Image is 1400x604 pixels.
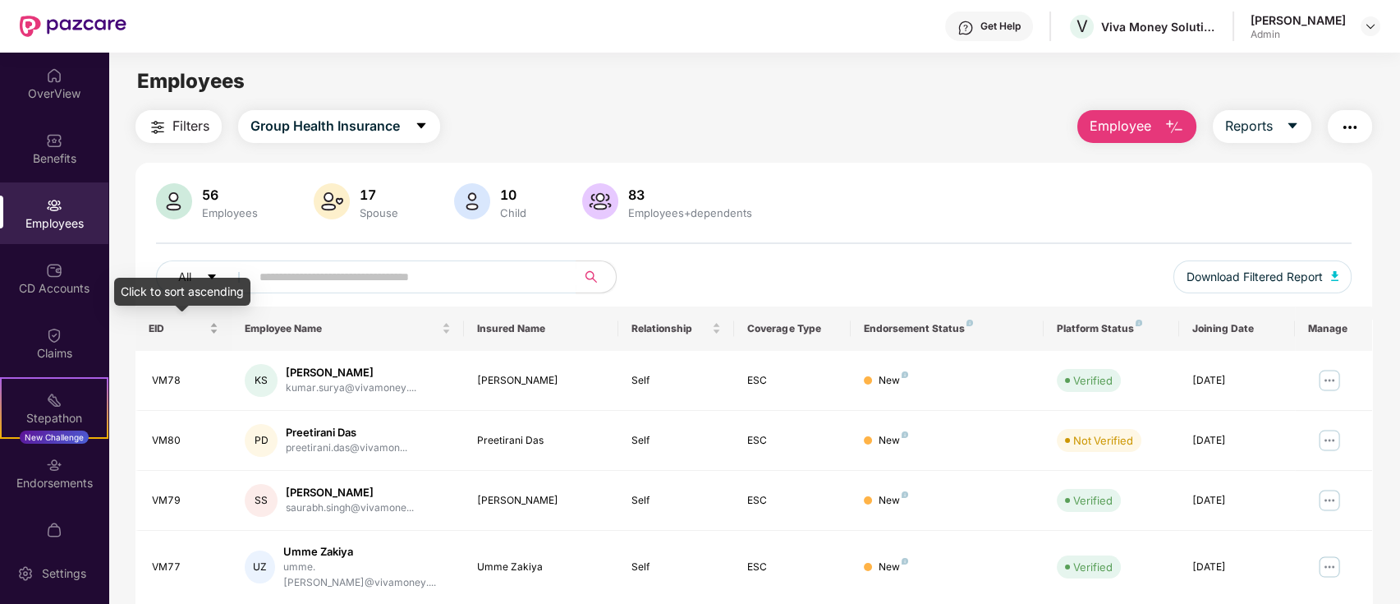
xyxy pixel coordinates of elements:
[1316,487,1343,514] img: manageButton
[879,433,908,449] div: New
[454,183,490,219] img: svg+xml;base64,PHN2ZyB4bWxucz0iaHR0cDovL3d3dy53My5vcmcvMjAwMC9zdmciIHhtbG5zOnhsaW5rPSJodHRwOi8vd3...
[1073,559,1113,575] div: Verified
[631,322,709,335] span: Relationship
[1295,307,1372,351] th: Manage
[152,493,219,509] div: VM79
[631,373,721,389] div: Self
[747,433,837,449] div: ESC
[582,183,618,219] img: svg+xml;base64,PHN2ZyB4bWxucz0iaHR0cDovL3d3dy53My5vcmcvMjAwMC9zdmciIHhtbG5zOnhsaW5rPSJodHRwOi8vd3...
[1173,261,1352,293] button: Download Filtered Report
[497,187,530,203] div: 10
[286,380,416,396] div: kumar.surya@vivamoney....
[245,322,438,335] span: Employee Name
[625,187,755,203] div: 83
[1316,554,1343,580] img: manageButton
[245,364,278,397] div: KS
[356,187,402,203] div: 17
[902,371,908,378] img: svg+xml;base64,PHN2ZyB4bWxucz0iaHR0cDovL3d3dy53My5vcmcvMjAwMC9zdmciIHdpZHRoPSI4IiBoZWlnaHQ9IjgiIH...
[1192,433,1282,449] div: [DATE]
[137,69,245,93] span: Employees
[46,327,62,343] img: svg+xml;base64,PHN2ZyBpZD0iQ2xhaW0iIHhtbG5zPSJodHRwOi8vd3d3LnczLm9yZy8yMDAwL3N2ZyIgd2lkdGg9IjIwIi...
[1073,432,1133,449] div: Not Verified
[747,560,837,575] div: ESC
[631,560,721,575] div: Self
[477,493,605,509] div: [PERSON_NAME]
[1316,367,1343,394] img: manageButton
[1077,110,1196,143] button: Employee
[46,392,62,408] img: svg+xml;base64,PHN2ZyB4bWxucz0iaHR0cDovL3d3dy53My5vcmcvMjAwMC9zdmciIHdpZHRoPSIyMSIgaGVpZ2h0PSIyMC...
[1179,307,1295,351] th: Joining Date
[148,118,168,137] img: svg+xml;base64,PHN2ZyB4bWxucz0iaHR0cDovL3d3dy53My5vcmcvMjAwMC9zdmciIHdpZHRoPSIyNCIgaGVpZ2h0PSIyNC...
[1192,560,1282,575] div: [DATE]
[1331,271,1339,281] img: svg+xml;base64,PHN2ZyB4bWxucz0iaHR0cDovL3d3dy53My5vcmcvMjAwMC9zdmciIHhtbG5zOnhsaW5rPSJodHRwOi8vd3...
[879,560,908,575] div: New
[1090,116,1151,136] span: Employee
[734,307,850,351] th: Coverage Type
[314,183,350,219] img: svg+xml;base64,PHN2ZyB4bWxucz0iaHR0cDovL3d3dy53My5vcmcvMjAwMC9zdmciIHhtbG5zOnhsaW5rPSJodHRwOi8vd3...
[286,365,416,380] div: [PERSON_NAME]
[178,268,191,286] span: All
[631,433,721,449] div: Self
[1364,20,1377,33] img: svg+xml;base64,PHN2ZyBpZD0iRHJvcGRvd24tMzJ4MzIiIHhtbG5zPSJodHRwOi8vd3d3LnczLm9yZy8yMDAwL3N2ZyIgd2...
[864,322,1030,335] div: Endorsement Status
[625,206,755,219] div: Employees+dependents
[152,373,219,389] div: VM78
[286,440,407,456] div: preetirani.das@vivamon...
[1251,12,1346,28] div: [PERSON_NAME]
[902,491,908,498] img: svg+xml;base64,PHN2ZyB4bWxucz0iaHR0cDovL3d3dy53My5vcmcvMjAwMC9zdmciIHdpZHRoPSI4IiBoZWlnaHQ9IjgiIH...
[46,262,62,279] img: svg+xml;base64,PHN2ZyBpZD0iQ0RfQWNjb3VudHMiIGRhdGEtbmFtZT0iQ0QgQWNjb3VudHMiIHhtbG5zPSJodHRwOi8vd3...
[1136,320,1142,326] img: svg+xml;base64,PHN2ZyB4bWxucz0iaHR0cDovL3d3dy53My5vcmcvMjAwMC9zdmciIHdpZHRoPSI4IiBoZWlnaHQ9IjgiIH...
[250,116,400,136] span: Group Health Insurance
[1225,116,1273,136] span: Reports
[1286,119,1299,134] span: caret-down
[149,322,207,335] span: EID
[156,183,192,219] img: svg+xml;base64,PHN2ZyB4bWxucz0iaHR0cDovL3d3dy53My5vcmcvMjAwMC9zdmciIHhtbG5zOnhsaW5rPSJodHRwOi8vd3...
[135,307,232,351] th: EID
[286,425,407,440] div: Preetirani Das
[172,116,209,136] span: Filters
[245,484,278,517] div: SS
[1073,372,1113,389] div: Verified
[879,373,908,389] div: New
[20,431,89,444] div: New Challenge
[1187,268,1323,286] span: Download Filtered Report
[1057,322,1166,335] div: Platform Status
[152,433,219,449] div: VM80
[46,67,62,84] img: svg+xml;base64,PHN2ZyBpZD0iSG9tZSIgeG1sbnM9Imh0dHA6Ly93d3cudzMub3JnLzIwMDAvc3ZnIiB3aWR0aD0iMjAiIG...
[156,261,256,293] button: Allcaret-down
[477,433,605,449] div: Preetirani Das
[1192,493,1282,509] div: [DATE]
[747,493,837,509] div: ESC
[1213,110,1311,143] button: Reportscaret-down
[286,485,414,500] div: [PERSON_NAME]
[283,544,451,560] div: Umme Zakiya
[245,424,278,457] div: PD
[286,500,414,516] div: saurabh.singh@vivamone...
[1073,492,1113,509] div: Verified
[497,206,530,219] div: Child
[902,431,908,438] img: svg+xml;base64,PHN2ZyB4bWxucz0iaHR0cDovL3d3dy53My5vcmcvMjAwMC9zdmciIHdpZHRoPSI4IiBoZWlnaHQ9IjgiIH...
[199,206,261,219] div: Employees
[37,565,91,582] div: Settings
[238,110,440,143] button: Group Health Insurancecaret-down
[576,270,608,284] span: search
[1192,373,1282,389] div: [DATE]
[879,493,908,509] div: New
[631,493,721,509] div: Self
[20,16,126,37] img: New Pazcare Logo
[966,320,973,326] img: svg+xml;base64,PHN2ZyB4bWxucz0iaHR0cDovL3d3dy53My5vcmcvMjAwMC9zdmciIHdpZHRoPSI4IiBoZWlnaHQ9IjgiIH...
[356,206,402,219] div: Spouse
[135,110,222,143] button: Filters
[46,522,62,538] img: svg+xml;base64,PHN2ZyBpZD0iTXlfT3JkZXJzIiBkYXRhLW5hbWU9Ik15IE9yZGVycyIgeG1sbnM9Imh0dHA6Ly93d3cudz...
[1316,427,1343,454] img: manageButton
[152,560,219,575] div: VM77
[283,560,451,591] div: umme.[PERSON_NAME]@vivamoney....
[199,187,261,203] div: 56
[1340,118,1360,137] img: svg+xml;base64,PHN2ZyB4bWxucz0iaHR0cDovL3d3dy53My5vcmcvMjAwMC9zdmciIHdpZHRoPSIyNCIgaGVpZ2h0PSIyNC...
[206,271,218,284] span: caret-down
[747,373,837,389] div: ESC
[114,278,250,306] div: Click to sort ascending
[1164,118,1184,137] img: svg+xml;base64,PHN2ZyB4bWxucz0iaHR0cDovL3d3dy53My5vcmcvMjAwMC9zdmciIHhtbG5zOnhsaW5rPSJodHRwOi8vd3...
[17,565,34,582] img: svg+xml;base64,PHN2ZyBpZD0iU2V0dGluZy0yMHgyMCIgeG1sbnM9Imh0dHA6Ly93d3cudzMub3JnLzIwMDAvc3ZnIiB3aW...
[477,560,605,575] div: Umme Zakiya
